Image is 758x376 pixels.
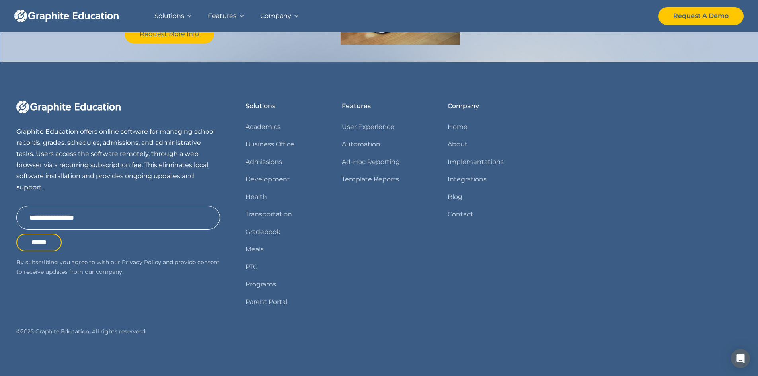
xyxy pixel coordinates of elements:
a: PTC [246,261,257,273]
div: Request A Demo [673,10,729,21]
a: Template Reports [342,174,399,185]
a: Academics [246,121,281,132]
a: Home [448,121,468,132]
a: Implementations [448,156,504,168]
a: Integrations [448,174,487,185]
p: Graphite Education offers online software for managing school records, grades, schedules, admissi... [16,126,220,193]
a: Development [246,174,290,185]
p: By subscribing you agree to with our Privacy Policy and provide consent to receive updates from o... [16,257,220,277]
a: Gradebook [246,226,281,238]
div: Company [448,101,479,112]
div: Solutions [246,101,275,112]
div: © 2025 Graphite Education. All rights reserverd. [16,327,220,337]
a: About [448,139,468,150]
a: Request More Info [125,25,214,43]
a: Contact [448,209,473,220]
a: Admissions [246,156,282,168]
a: Automation [342,139,380,150]
a: Transportation [246,209,292,220]
form: Email Form [16,206,220,251]
a: Meals [246,244,264,255]
a: User Experience [342,121,394,132]
a: Ad-Hoc Reporting [342,156,400,168]
a: Parent Portal [246,296,287,308]
a: Health [246,191,267,203]
div: Open Intercom Messenger [731,349,750,368]
a: Business Office [246,139,294,150]
div: Features [208,10,236,21]
a: Blog [448,191,462,203]
div: Solutions [154,10,184,21]
a: Programs [246,279,276,290]
div: Request More Info [140,29,199,40]
div: Company [260,10,291,21]
a: Request A Demo [658,7,744,25]
div: Features [342,101,371,112]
